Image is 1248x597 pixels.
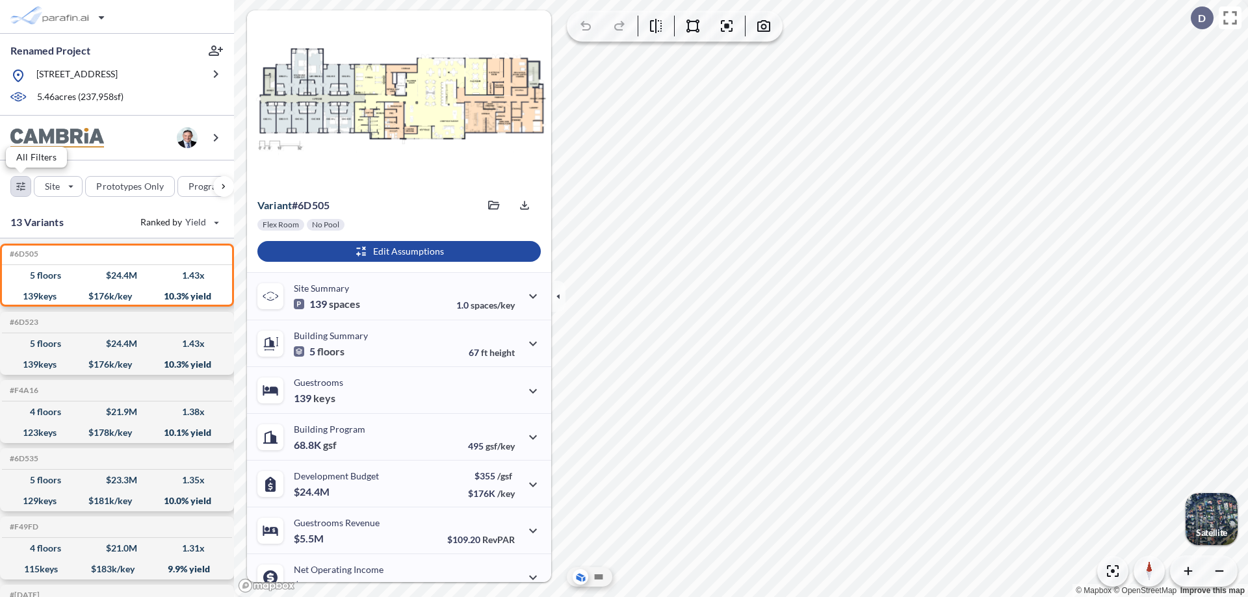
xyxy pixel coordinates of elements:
span: height [489,347,515,358]
p: Site [45,180,60,193]
img: Switcher Image [1186,493,1238,545]
p: Guestrooms Revenue [294,517,380,528]
span: margin [486,581,515,592]
button: Site Plan [591,569,606,585]
img: BrandImage [10,128,104,148]
p: Development Budget [294,470,379,481]
h5: Click to copy the code [7,386,38,395]
p: All Filters [16,152,57,162]
span: RevPAR [482,534,515,545]
span: /key [497,488,515,499]
p: $2.5M [294,579,326,592]
a: Mapbox homepage [238,578,295,593]
p: $176K [468,488,515,499]
p: $5.5M [294,532,326,545]
p: Edit Assumptions [373,245,444,258]
h5: Click to copy the code [7,318,38,327]
p: 495 [468,440,515,451]
p: Net Operating Income [294,564,383,575]
button: Edit Assumptions [257,241,541,262]
p: 1.0 [456,299,515,311]
h5: Click to copy the code [7,454,38,463]
p: Building Program [294,424,365,435]
p: 139 [294,298,360,311]
h5: Click to copy the code [7,522,38,531]
button: Aerial View [573,569,588,585]
span: keys [313,392,335,405]
h5: Click to copy the code [7,249,38,259]
p: 67 [469,347,515,358]
p: 45.0% [460,581,515,592]
button: Prototypes Only [85,176,175,197]
p: 68.8K [294,438,337,451]
span: /gsf [497,470,512,481]
span: Variant [257,199,292,211]
p: No Pool [312,220,339,230]
p: Building Summary [294,330,368,341]
p: Prototypes Only [96,180,164,193]
a: OpenStreetMap [1113,586,1176,595]
span: spaces/key [471,299,515,311]
p: $24.4M [294,485,331,498]
p: 139 [294,392,335,405]
button: Program [177,176,248,197]
p: D [1198,12,1206,24]
p: 5 [294,345,344,358]
p: 5.46 acres ( 237,958 sf) [37,90,123,105]
p: Program [188,180,225,193]
p: Renamed Project [10,44,90,58]
span: spaces [329,298,360,311]
p: 13 Variants [10,214,64,230]
span: Yield [185,216,207,229]
span: gsf [323,438,337,451]
p: Guestrooms [294,377,343,388]
p: Site Summary [294,283,349,294]
button: Switcher ImageSatellite [1186,493,1238,545]
a: Mapbox [1076,586,1111,595]
button: Site [34,176,83,197]
p: $355 [468,470,515,481]
span: floors [317,345,344,358]
p: Flex Room [263,220,299,230]
a: Improve this map [1180,586,1245,595]
span: gsf/key [486,440,515,451]
p: Satellite [1196,527,1227,538]
span: ft [481,347,487,358]
p: # 6d505 [257,199,330,212]
img: user logo [177,127,198,148]
button: Ranked by Yield [130,212,227,233]
p: $109.20 [447,534,515,545]
p: [STREET_ADDRESS] [36,68,118,84]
